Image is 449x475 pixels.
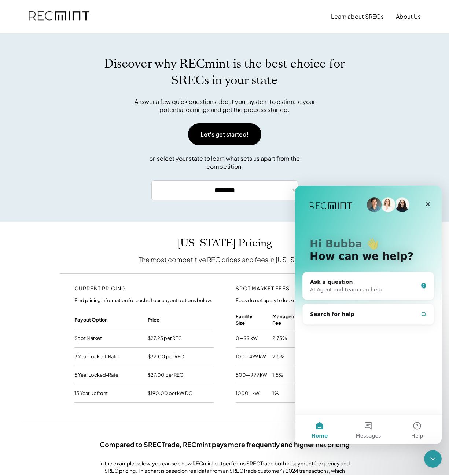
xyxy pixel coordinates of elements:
div: 500—999 kW [236,370,267,380]
div: 3 Year Locked-Rate [74,351,118,362]
div: 15 Year Upfront [74,388,108,398]
button: About Us [396,9,421,24]
div: 1% [272,388,279,398]
div: $27.00 per REC [148,370,183,380]
div: Management Fee [272,311,303,328]
div: $32.00 per REC [148,351,184,362]
h3: SPOT MARKET FEES [236,285,346,291]
h3: CURRENT PRICING [74,285,184,291]
div: Price [148,315,159,325]
button: Learn about SRECs [331,9,384,24]
div: Payout Option [74,315,108,325]
div: The most competitive REC prices and fees in [US_STATE] [139,253,311,269]
div: or, select your state to learn what sets us apart from the competition. [133,155,316,171]
div: Answer a few quick questions about your system to estimate your potential earnings and get the pr... [133,98,316,114]
button: Let's get started! [188,123,261,145]
div: 1000+ kW [236,388,260,398]
div: Find pricing information for each of our payout options below. [74,297,212,304]
h1: Discover why RECmint is the best choice for SRECs in your state [96,55,353,88]
div: 100—499 kW [236,351,266,362]
iframe: Intercom live chat [295,186,442,444]
img: recmint-logotype%403x.png [29,4,89,29]
h2: [US_STATE] Pricing [170,237,280,250]
div: 5 Year Locked-Rate [74,370,118,380]
div: Spot Market [74,333,102,343]
div: Compared to SRECTrade, RECmint pays more frequently and higher net pricing [100,440,350,449]
div: $27.25 per REC [148,333,182,343]
div: 1.5% [272,370,283,380]
div: Fees do not apply to locked-rate or upfront payout options. [236,297,370,304]
div: Facility Size [236,311,253,328]
div: $190.00 per kW DC [148,388,192,398]
div: 2.75% [272,333,287,343]
div: 0—99 kW [236,333,258,343]
iframe: Intercom live chat [424,450,442,468]
div: 2.5% [272,351,284,362]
